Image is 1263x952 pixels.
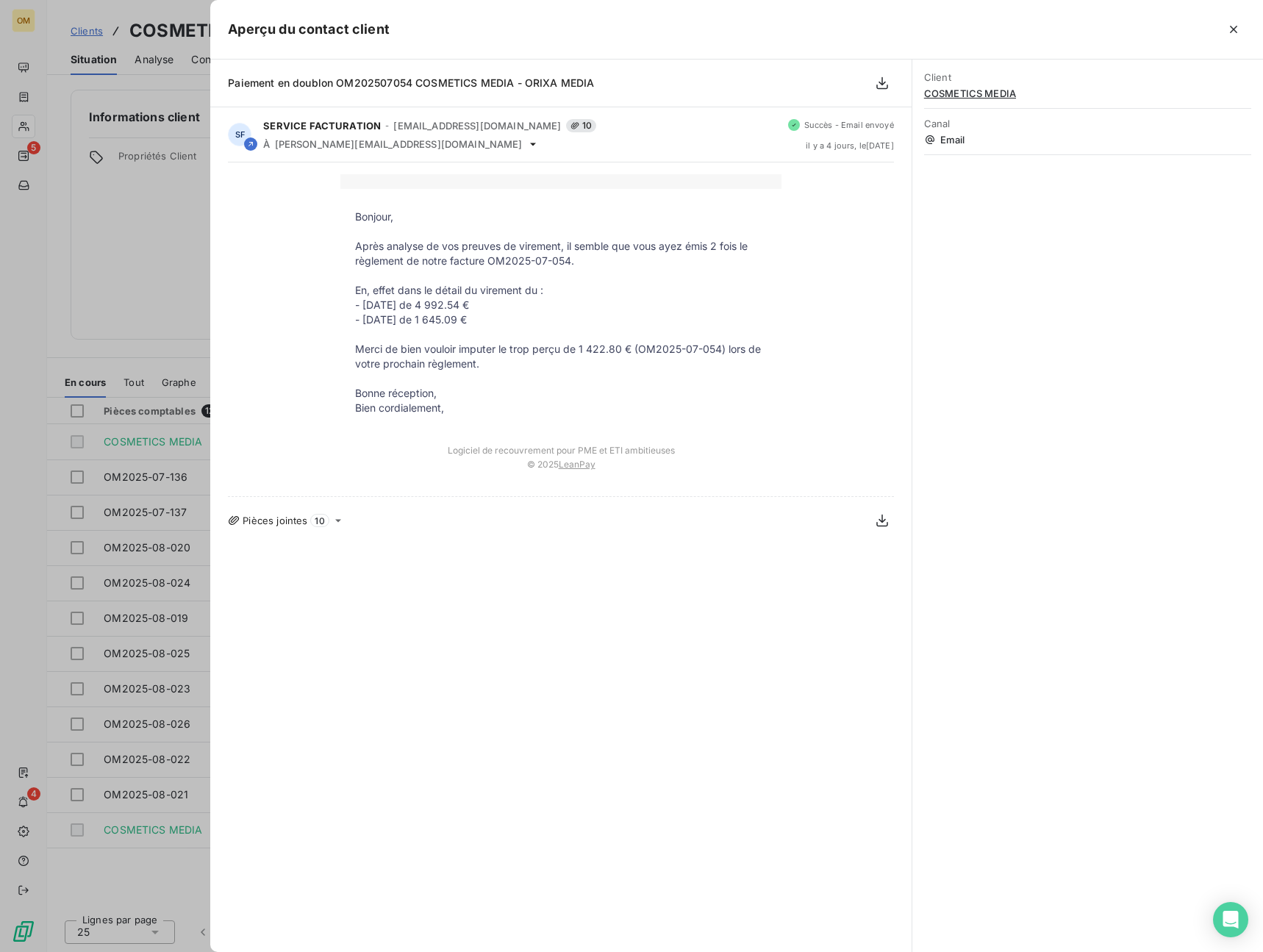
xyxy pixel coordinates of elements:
[355,312,767,327] p: - [DATE] de 1 645.09 €
[275,138,523,150] span: [PERSON_NAME][EMAIL_ADDRESS][DOMAIN_NAME]
[228,19,390,40] h5: Aperçu du contact client
[924,71,1251,83] span: Client
[228,76,594,89] span: Paiement en doublon OM202507054 COSMETICS MEDIA - ORIXA MEDIA
[924,118,1251,129] span: Canal
[806,141,894,150] span: il y a 4 jours , le [DATE]
[340,456,781,484] td: © 2025
[559,459,595,470] a: LeanPay
[263,138,270,150] span: À
[228,123,251,146] div: SF
[804,121,894,129] span: Succès - Email envoyé
[924,134,1251,146] span: Email
[243,515,307,526] span: Pièces jointes
[355,239,767,268] p: Après analyse de vos preuves de virement, il semble que vous ayez émis 2 fois le règlement de not...
[566,119,596,132] span: 10
[355,401,767,415] p: Bien cordialement,
[310,514,329,527] span: 10
[355,283,767,298] p: En, effet dans le détail du virement du :
[393,120,561,132] span: [EMAIL_ADDRESS][DOMAIN_NAME]
[924,87,1251,99] span: COSMETICS MEDIA
[263,120,381,132] span: SERVICE FACTURATION
[385,121,389,130] span: -
[355,298,767,312] p: - [DATE] de 4 992.54 €
[355,342,767,371] p: Merci de bien vouloir imputer le trop perçu de 1 422.80 € (OM2025-07-054) lors de votre prochain ...
[340,430,781,456] td: Logiciel de recouvrement pour PME et ETI ambitieuses
[1213,902,1248,937] div: Open Intercom Messenger
[355,386,767,401] p: Bonne réception,
[355,210,767,224] p: Bonjour,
